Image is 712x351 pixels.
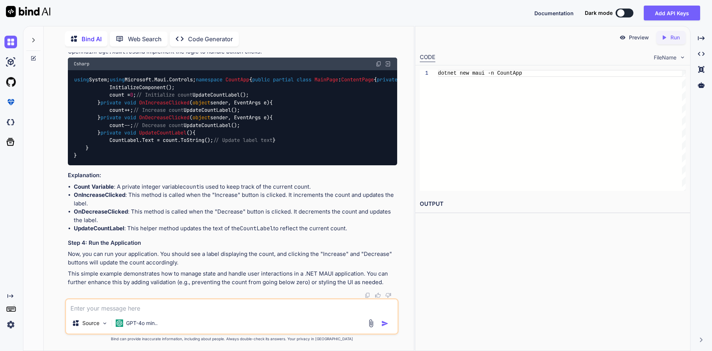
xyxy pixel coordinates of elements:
p: Bind AI [82,35,102,43]
span: dotnet new maui -n CountApp [438,70,522,76]
img: copy [365,292,370,298]
h3: Explanation: [68,171,397,180]
span: // Increase count [133,107,184,113]
strong: UpdateCountLabel [74,225,124,232]
img: ai-studio [4,56,17,68]
span: Dark mode [585,9,613,17]
img: dislike [385,292,391,298]
span: object [192,99,210,106]
span: ContentPage [341,77,374,83]
span: private [100,114,121,121]
span: // Initialize count [136,91,192,98]
li: : This method is called when the "Increase" button is clicked. It increments the count and update... [74,191,397,208]
span: CountApp [225,77,249,83]
span: FileName [654,54,676,61]
strong: Count Variable [74,183,114,190]
button: Documentation [534,9,574,17]
p: Source [82,319,99,327]
span: private [100,129,121,136]
span: ( ) [100,99,270,106]
p: Code Generator [188,35,233,43]
code: CountLabel [240,225,273,232]
img: preview [619,34,626,41]
div: CODE [420,53,435,62]
p: Bind can provide inaccurate information, including about people. Always double-check its answers.... [65,336,399,342]
span: using [110,77,125,83]
span: using [74,77,89,83]
h2: OUTPUT [415,195,690,213]
span: // Update label text [213,137,273,144]
p: Run [670,34,680,41]
span: 0 [130,91,133,98]
img: attachment [367,319,375,328]
span: sender, EventArgs e [192,99,267,106]
span: Csharp [74,61,89,67]
img: chat [4,36,17,48]
span: void [124,114,136,121]
span: void [124,99,136,106]
img: premium [4,96,17,108]
span: () [100,129,192,136]
p: Preview [629,34,649,41]
p: Web Search [128,35,162,43]
span: // Decrease count [133,122,184,129]
button: Add API Keys [644,6,700,20]
img: GPT-4o mini [116,319,123,327]
p: GPT-4o min.. [126,319,158,327]
img: Open in Browser [385,61,391,67]
span: namespace [196,77,222,83]
img: settings [4,318,17,331]
code: count [183,183,200,191]
li: : A private integer variable is used to keep track of the current count. [74,183,397,191]
img: chevron down [679,54,686,61]
span: ( ) [100,114,270,121]
span: void [124,129,136,136]
img: like [375,292,381,298]
span: class [297,77,311,83]
img: copy [376,61,382,67]
p: Now, you can run your application. You should see a label displaying the count, and clicking the ... [68,250,397,267]
img: Bind AI [6,6,50,17]
strong: OnIncreaseClicked [74,191,125,198]
span: private [100,99,121,106]
img: Pick Models [102,320,108,326]
span: sender, EventArgs e [192,114,267,121]
span: OnDecreaseClicked [139,114,189,121]
span: object [192,114,210,121]
div: 1 [420,70,428,77]
p: This simple example demonstrates how to manage state and handle user interactions in a .NET MAUI ... [68,270,397,286]
h3: Step 4: Run the Application [68,239,397,247]
strong: OnDecreaseClicked [74,208,128,215]
img: darkCloudIdeIcon [4,116,17,129]
span: UpdateCountLabel [139,129,187,136]
img: icon [381,320,389,327]
span: OnIncreaseClicked [139,99,189,106]
span: Documentation [534,10,574,16]
span: MainPage [314,77,338,83]
span: private [377,77,398,83]
img: githubLight [4,76,17,88]
span: partial [273,77,294,83]
li: : This helper method updates the text of the to reflect the current count. [74,224,397,233]
li: : This method is called when the "Decrease" button is clicked. It decrements the count and update... [74,208,397,224]
span: public [252,77,270,83]
code: System; Microsoft.Maui.Controls; { : { count; { InitializeComponent(); count = ; UpdateCountLabel... [74,76,481,159]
